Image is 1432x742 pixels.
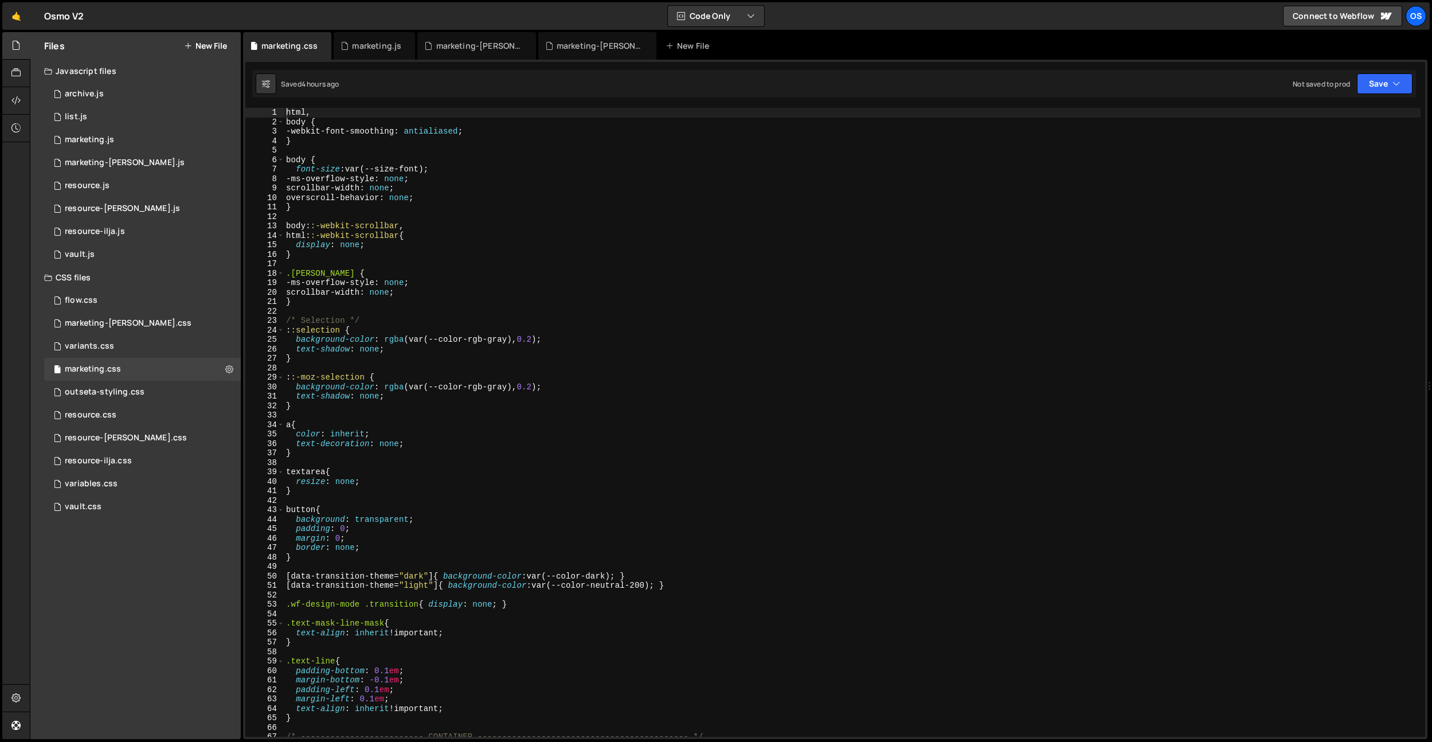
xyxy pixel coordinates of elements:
div: 54 [245,610,284,619]
div: resource.js [65,181,109,191]
div: marketing-[PERSON_NAME].js [557,40,643,52]
div: 16596/46195.js [44,220,241,243]
div: marketing-[PERSON_NAME].css [65,318,191,329]
div: 44 [245,515,284,525]
div: marketing.js [352,40,401,52]
div: 22 [245,307,284,317]
div: 30 [245,382,284,392]
div: 16596/45156.css [44,381,241,404]
div: New File [666,40,714,52]
div: 16596/45133.js [44,243,241,266]
div: list.js [65,112,87,122]
div: 35 [245,429,284,439]
div: 17 [245,259,284,269]
div: Javascript files [30,60,241,83]
div: 16596/45153.css [44,495,241,518]
div: 6 [245,155,284,165]
div: 21 [245,297,284,307]
div: 20 [245,288,284,298]
div: 16596/45446.css [44,358,241,381]
div: 34 [245,420,284,430]
h2: Files [44,40,65,52]
div: 16596/46194.js [44,197,241,220]
div: 8 [245,174,284,184]
div: 37 [245,448,284,458]
button: Save [1357,73,1413,94]
button: New File [184,41,227,50]
div: 63 [245,694,284,704]
div: 40 [245,477,284,487]
div: 28 [245,364,284,373]
div: 9 [245,183,284,193]
div: 4 hours ago [302,79,339,89]
div: marketing.css [65,364,121,374]
div: 25 [245,335,284,345]
div: 48 [245,553,284,563]
div: 67 [245,732,284,742]
div: 57 [245,638,284,647]
div: 58 [245,647,284,657]
div: outseta-styling.css [65,387,144,397]
div: 53 [245,600,284,610]
div: 39 [245,467,284,477]
div: 16596/45154.css [44,472,241,495]
div: 1 [245,108,284,118]
div: resource-[PERSON_NAME].css [65,433,187,443]
div: 55 [245,619,284,628]
div: 16596/46196.css [44,427,241,450]
div: resource-[PERSON_NAME].js [65,204,180,214]
div: 38 [245,458,284,468]
div: 66 [245,723,284,733]
div: 2 [245,118,284,127]
div: 32 [245,401,284,411]
div: 5 [245,146,284,155]
div: 7 [245,165,284,174]
div: 45 [245,524,284,534]
div: 16596/45422.js [44,128,241,151]
div: 19 [245,278,284,288]
div: 16 [245,250,284,260]
div: 16596/46210.js [44,83,241,106]
div: 51 [245,581,284,591]
div: 31 [245,392,284,401]
div: variants.css [65,341,114,352]
div: 12 [245,212,284,222]
div: 64 [245,704,284,714]
div: 16596/46198.css [44,450,241,472]
div: 29 [245,373,284,382]
div: vault.css [65,502,101,512]
div: 41 [245,486,284,496]
a: Connect to Webflow [1283,6,1402,26]
div: Osmo V2 [44,9,84,23]
div: vault.js [65,249,95,260]
div: Not saved to prod [1293,79,1350,89]
div: marketing-[PERSON_NAME].css [436,40,522,52]
div: archive.js [65,89,104,99]
div: 4 [245,136,284,146]
div: 47 [245,543,284,553]
div: 10 [245,193,284,203]
div: 14 [245,231,284,241]
div: 16596/46284.css [44,312,241,335]
div: 13 [245,221,284,231]
div: marketing.js [65,135,114,145]
div: 15 [245,240,284,250]
div: 27 [245,354,284,364]
a: Os [1406,6,1426,26]
div: 24 [245,326,284,335]
div: 50 [245,572,284,581]
div: 33 [245,411,284,420]
div: flow.css [65,295,97,306]
div: resource-ilja.css [65,456,132,466]
div: resource-ilja.js [65,226,125,237]
div: 16596/46199.css [44,404,241,427]
div: 52 [245,591,284,600]
div: CSS files [30,266,241,289]
div: 16596/47552.css [44,289,241,312]
div: 59 [245,657,284,666]
div: marketing-[PERSON_NAME].js [65,158,185,168]
div: 16596/46183.js [44,174,241,197]
button: Code Only [668,6,764,26]
div: variables.css [65,479,118,489]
